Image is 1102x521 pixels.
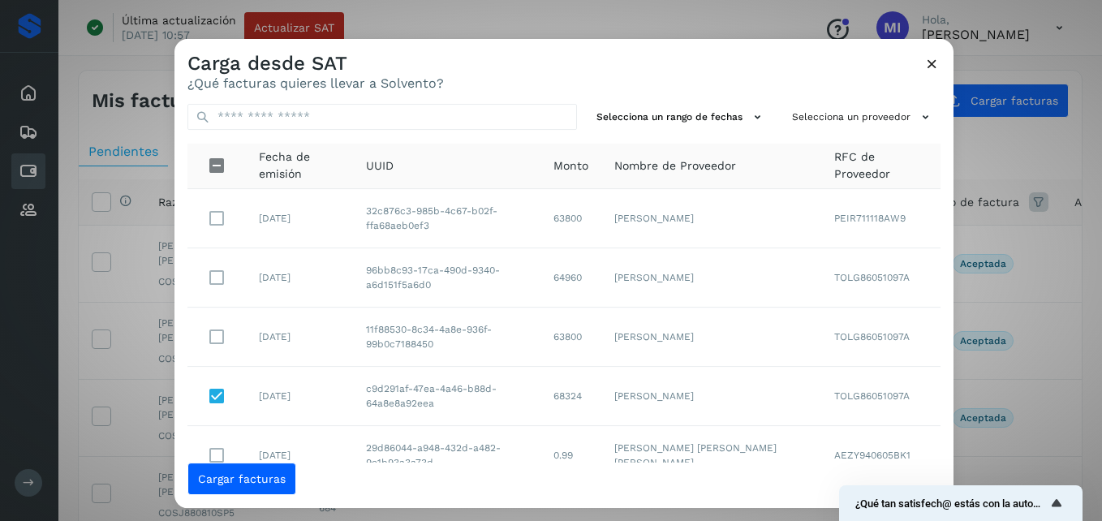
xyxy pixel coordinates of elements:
td: 29d86044-a948-432d-a482-9e1b93a3a73d [353,426,540,485]
p: ¿Qué facturas quieres llevar a Solvento? [187,75,444,91]
span: Nombre de Proveedor [614,157,736,174]
span: ¿Qué tan satisfech@ estás con la autorización de tus facturas? [855,497,1047,510]
td: 11f88530-8c34-4a8e-936f-99b0c7188450 [353,308,540,367]
td: [DATE] [246,189,353,248]
td: 63800 [540,189,601,248]
td: TOLG86051097A [821,248,941,308]
td: [PERSON_NAME] [601,248,821,308]
td: [DATE] [246,426,353,485]
span: Cargar facturas [198,473,286,484]
span: Monto [553,157,588,174]
td: AEZY940605BK1 [821,426,941,485]
span: Fecha de emisión [259,149,340,183]
td: c9d291af-47ea-4a46-b88d-64a8e8a92eea [353,367,540,426]
td: [PERSON_NAME] [PERSON_NAME] [PERSON_NAME] [601,426,821,485]
td: [DATE] [246,308,353,367]
span: RFC de Proveedor [834,149,928,183]
td: 68324 [540,367,601,426]
td: [DATE] [246,367,353,426]
td: 32c876c3-985b-4c67-b02f-ffa68aeb0ef3 [353,189,540,248]
td: 0.99 [540,426,601,485]
button: Cargar facturas [187,463,296,495]
button: Mostrar encuesta - ¿Qué tan satisfech@ estás con la autorización de tus facturas? [855,493,1066,513]
td: [PERSON_NAME] [601,189,821,248]
td: 63800 [540,308,601,367]
button: Selecciona un rango de fechas [590,104,773,131]
td: TOLG86051097A [821,367,941,426]
td: TOLG86051097A [821,308,941,367]
td: 64960 [540,248,601,308]
h3: Carga desde SAT [187,52,444,75]
td: [PERSON_NAME] [601,367,821,426]
td: 96bb8c93-17ca-490d-9340-a6d151f5a6d0 [353,248,540,308]
td: [DATE] [246,248,353,308]
td: PEIR711118AW9 [821,189,941,248]
td: [PERSON_NAME] [601,308,821,367]
button: Selecciona un proveedor [786,104,941,131]
span: UUID [366,157,394,174]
